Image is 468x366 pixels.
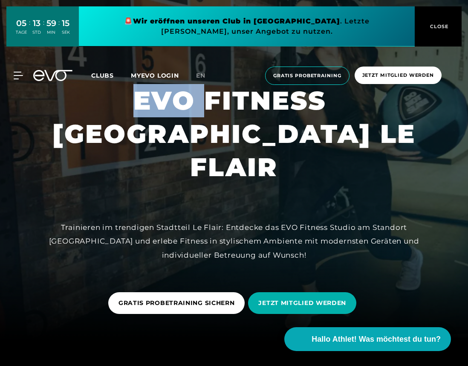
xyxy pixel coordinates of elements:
[62,29,70,35] div: SEK
[43,18,44,41] div: :
[284,327,451,351] button: Hallo Athlet! Was möchtest du tun?
[62,17,70,29] div: 15
[29,18,30,41] div: :
[46,17,56,29] div: 59
[258,299,346,308] span: JETZT MITGLIED WERDEN
[46,29,56,35] div: MIN
[91,72,114,79] span: Clubs
[196,72,205,79] span: en
[263,67,352,85] a: Gratis Probetraining
[352,67,444,85] a: Jetzt Mitglied werden
[32,17,41,29] div: 13
[16,17,27,29] div: 05
[362,72,434,79] span: Jetzt Mitglied werden
[415,6,462,46] button: CLOSE
[131,72,179,79] a: MYEVO LOGIN
[118,299,235,308] span: GRATIS PROBETRAINING SICHERN
[428,23,449,30] span: CLOSE
[312,334,441,345] span: Hallo Athlet! Was möchtest du tun?
[32,29,41,35] div: STD
[16,29,27,35] div: TAGE
[196,71,216,81] a: en
[7,84,461,184] h1: EVO FITNESS [GEOGRAPHIC_DATA] LE FLAIR
[108,286,248,320] a: GRATIS PROBETRAINING SICHERN
[91,71,131,79] a: Clubs
[273,72,341,79] span: Gratis Probetraining
[42,221,426,262] div: Trainieren im trendigen Stadtteil Le Flair: Entdecke das EVO Fitness Studio am Standort [GEOGRAPH...
[248,286,360,320] a: JETZT MITGLIED WERDEN
[58,18,60,41] div: :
